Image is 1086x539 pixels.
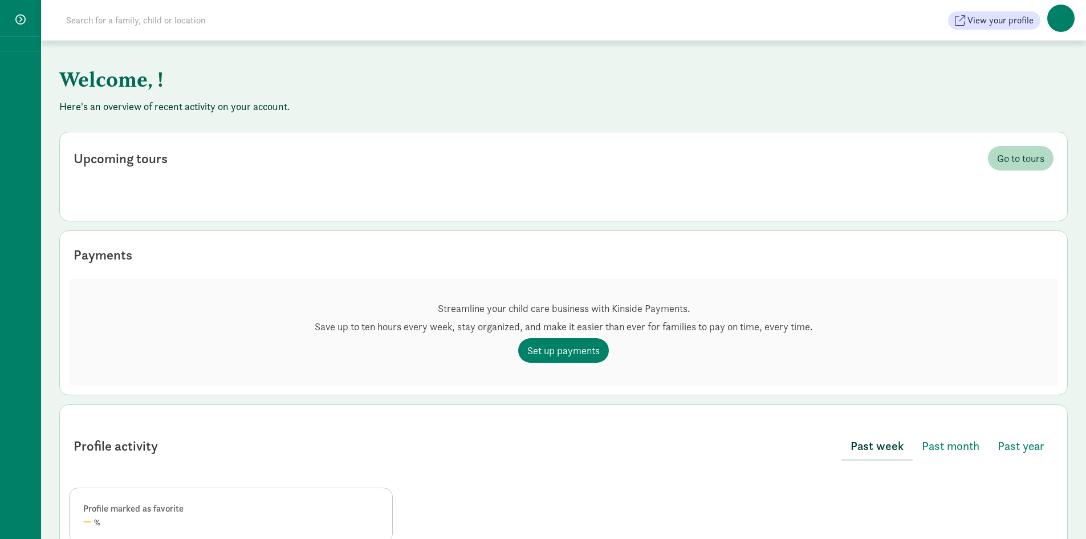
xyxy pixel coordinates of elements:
span: Past year [998,437,1044,455]
button: View your profile [948,11,1040,30]
a: Set up payments [518,338,609,363]
span: Past week [851,437,904,455]
span: Past month [922,437,979,455]
button: Past year [989,432,1054,460]
h1: Welcome, ! [59,59,624,100]
div: Profile activity [74,436,158,456]
p: Here's an overview of recent activity on your account. [59,100,1068,114]
div: % [83,516,379,529]
input: Search for a family, child or location [59,9,379,32]
div: Payments [74,245,132,265]
p: Streamline your child care business with Kinside Payments. [315,302,812,315]
button: Past week [841,432,913,460]
div: Upcoming tours [74,148,168,169]
a: Go to tours [988,146,1054,171]
span: View your profile [967,14,1034,27]
span: Set up payments [527,343,600,358]
span: Go to tours [997,151,1044,166]
p: Save up to ten hours every week, stay organized, and make it easier than ever for families to pay... [315,320,812,334]
div: Profile marked as favorite [83,502,379,516]
button: Past month [913,432,989,460]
